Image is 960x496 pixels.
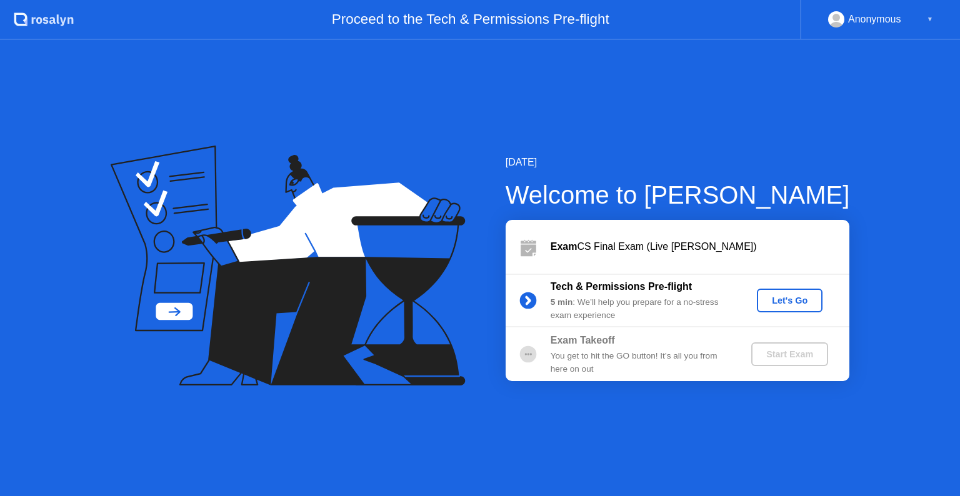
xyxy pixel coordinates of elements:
button: Let's Go [757,289,822,312]
div: ▼ [927,11,933,27]
div: Start Exam [756,349,823,359]
b: Exam Takeoff [551,335,615,345]
b: Tech & Permissions Pre-flight [551,281,692,292]
div: You get to hit the GO button! It’s all you from here on out [551,350,731,375]
b: Exam [551,241,577,252]
div: Anonymous [848,11,901,27]
button: Start Exam [751,342,828,366]
div: [DATE] [506,155,850,170]
b: 5 min [551,297,573,307]
div: Let's Go [762,295,817,305]
div: Welcome to [PERSON_NAME] [506,176,850,214]
div: : We’ll help you prepare for a no-stress exam experience [551,296,731,322]
div: CS Final Exam (Live [PERSON_NAME]) [551,239,849,254]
